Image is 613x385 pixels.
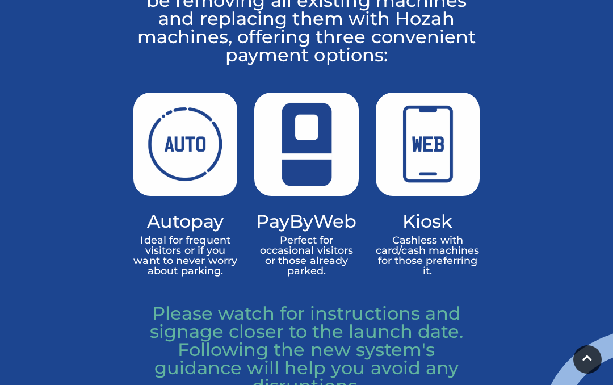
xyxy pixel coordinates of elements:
[254,235,358,275] p: Perfect for occasional visitors or those already parked.
[133,213,237,229] h4: Autopay
[133,235,237,275] p: Ideal for frequent visitors or if you want to never worry about parking.
[376,213,480,229] h4: Kiosk
[376,235,480,275] p: Cashless with card/cash machines for those preferring it.
[254,213,358,229] h4: PayByWeb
